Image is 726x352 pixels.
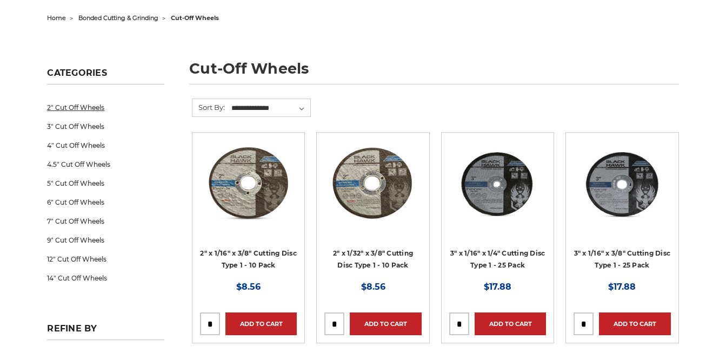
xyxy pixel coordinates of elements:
h1: cut-off wheels [189,61,678,84]
a: 3" x 1/16" x 3/8" Cutting Disc [574,140,670,268]
a: 3" Cut Off Wheels [47,117,164,136]
a: 2" x 1/16" x 3/8" Cut Off Wheel [200,140,297,268]
a: 3” x .0625” x 1/4” Die Grinder Cut-Off Wheels by Black Hawk Abrasives [449,140,546,268]
a: 9" Cut Off Wheels [47,231,164,250]
select: Sort By: [230,100,310,116]
a: 14" Cut Off Wheels [47,269,164,288]
a: 12" Cut Off Wheels [47,250,164,269]
h5: Categories [47,68,164,84]
a: Add to Cart [475,312,546,335]
a: 7" Cut Off Wheels [47,212,164,231]
a: 4" Cut Off Wheels [47,136,164,155]
h5: Refine by [47,323,164,340]
a: Add to Cart [350,312,421,335]
a: 2" Cut Off Wheels [47,98,164,117]
img: 2" x 1/32" x 3/8" Cut Off Wheel [324,140,421,227]
a: Add to Cart [225,312,297,335]
a: Add to Cart [599,312,670,335]
img: 3” x .0625” x 1/4” Die Grinder Cut-Off Wheels by Black Hawk Abrasives [449,140,546,227]
a: 5" Cut Off Wheels [47,174,164,193]
img: 2" x 1/16" x 3/8" Cut Off Wheel [200,140,297,227]
a: bonded cutting & grinding [78,14,158,22]
span: cut-off wheels [171,14,219,22]
a: 2" x 1/32" x 3/8" Cut Off Wheel [324,140,421,268]
img: 3" x 1/16" x 3/8" Cutting Disc [574,140,670,227]
a: 4.5" Cut Off Wheels [47,155,164,174]
span: $8.56 [236,282,261,292]
span: $8.56 [361,282,385,292]
a: home [47,14,66,22]
span: $17.88 [608,282,636,292]
span: $17.88 [484,282,511,292]
label: Sort By: [192,99,225,115]
a: 6" Cut Off Wheels [47,193,164,212]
